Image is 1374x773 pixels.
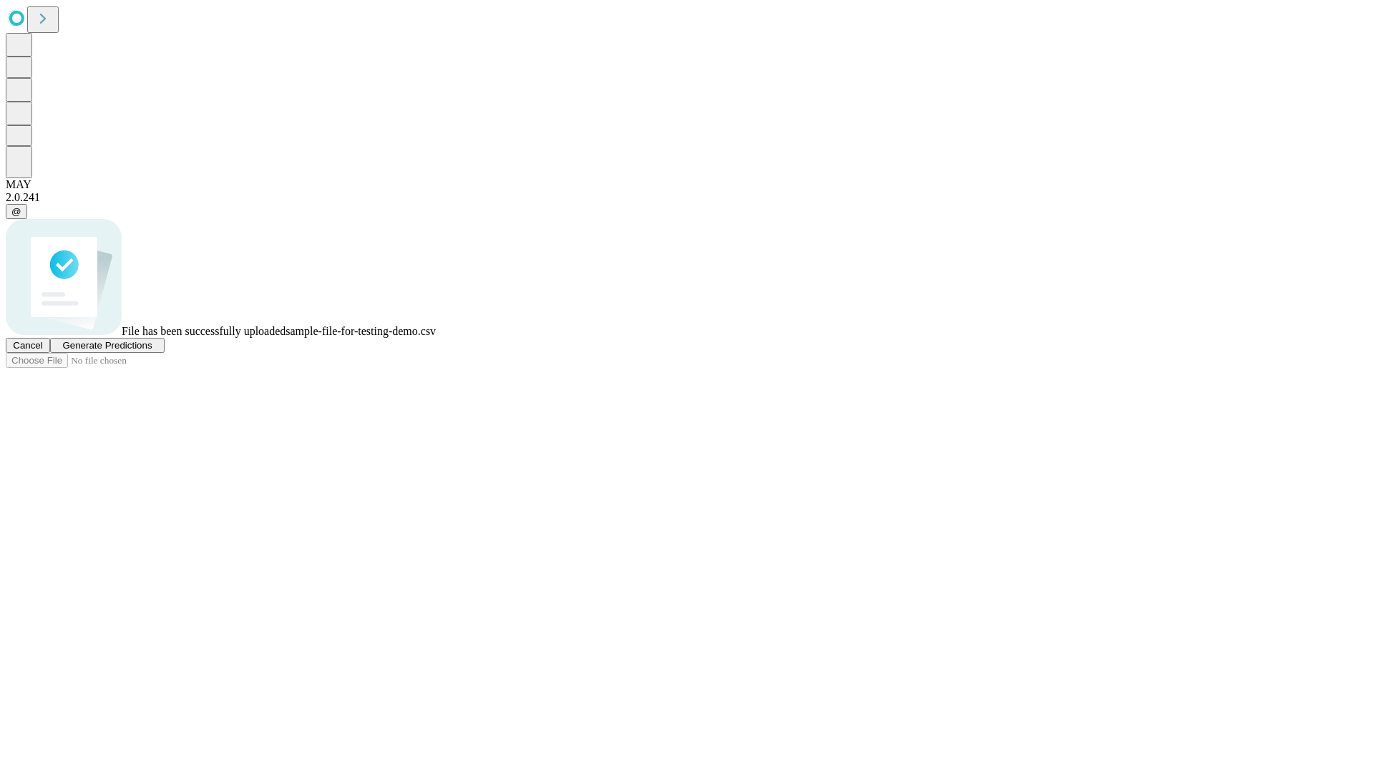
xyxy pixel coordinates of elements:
div: 2.0.241 [6,191,1368,204]
span: @ [11,206,21,217]
div: MAY [6,178,1368,191]
button: @ [6,204,27,219]
span: Generate Predictions [62,340,152,351]
button: Cancel [6,338,50,353]
span: Cancel [13,340,43,351]
span: sample-file-for-testing-demo.csv [286,325,436,337]
button: Generate Predictions [50,338,165,353]
span: File has been successfully uploaded [122,325,286,337]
